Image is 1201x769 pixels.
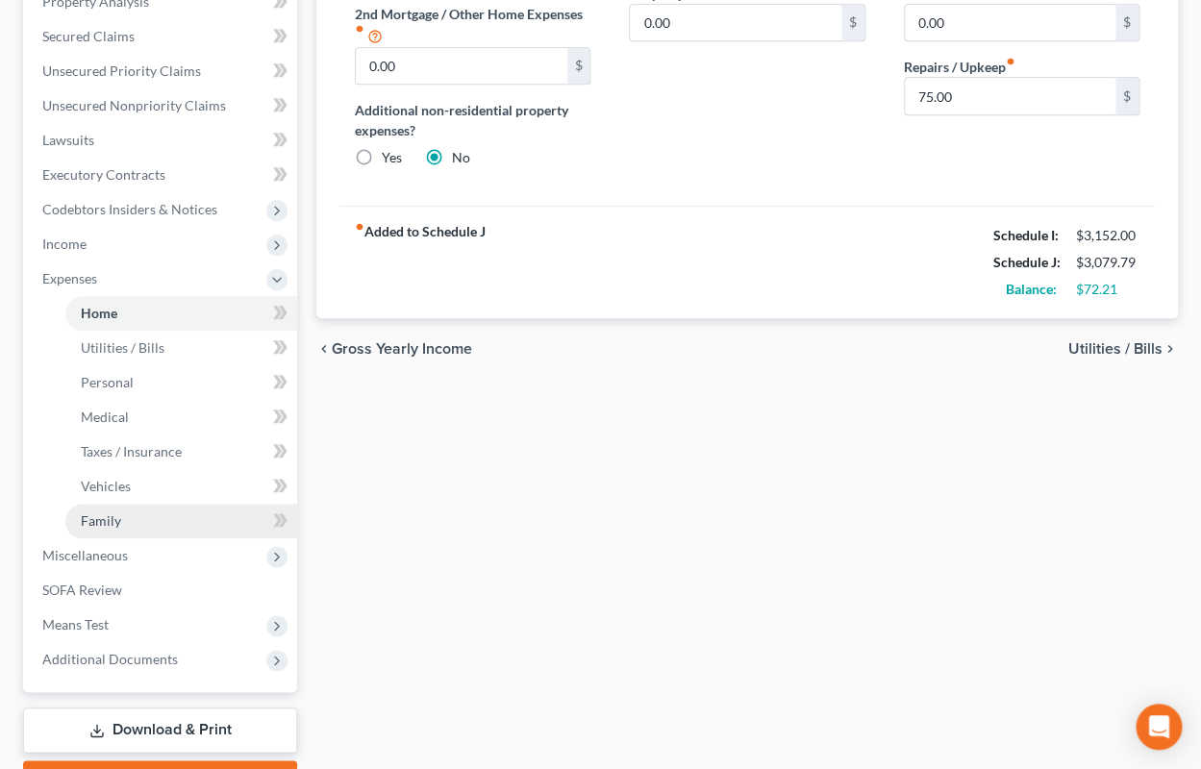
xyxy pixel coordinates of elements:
button: chevron_left Gross Yearly Income [316,341,472,357]
a: Utilities / Bills [65,331,297,365]
label: 2nd Mortgage / Other Home Expenses [355,4,590,47]
span: Codebtors Insiders & Notices [42,201,217,217]
span: Expenses [42,270,97,286]
a: Unsecured Priority Claims [27,54,297,88]
a: Secured Claims [27,19,297,54]
strong: Added to Schedule J [355,222,486,303]
a: Medical [65,400,297,434]
div: $ [1115,78,1138,114]
span: Medical [81,409,129,425]
span: Utilities / Bills [1068,341,1163,357]
label: Yes [382,148,402,167]
div: $ [841,5,864,41]
button: Utilities / Bills chevron_right [1068,341,1178,357]
span: Family [81,512,121,529]
span: Executory Contracts [42,166,165,183]
strong: Schedule J: [993,254,1061,270]
span: Home [81,305,117,321]
input: -- [356,48,566,85]
span: Taxes / Insurance [81,443,182,459]
a: Lawsuits [27,123,297,158]
div: Open Intercom Messenger [1136,704,1182,750]
a: Download & Print [23,707,297,753]
span: Utilities / Bills [81,339,164,356]
span: Secured Claims [42,28,135,44]
a: Unsecured Nonpriority Claims [27,88,297,123]
span: Vehicles [81,478,131,494]
a: Taxes / Insurance [65,434,297,469]
label: No [452,148,470,167]
div: $3,152.00 [1076,226,1139,245]
a: Personal [65,365,297,400]
span: Miscellaneous [42,547,128,563]
a: SOFA Review [27,573,297,608]
strong: Balance: [1006,281,1057,297]
a: Vehicles [65,469,297,504]
i: chevron_right [1163,341,1178,357]
div: $ [1115,5,1138,41]
i: chevron_left [316,341,332,357]
span: Unsecured Nonpriority Claims [42,97,226,113]
span: Income [42,236,87,252]
span: Means Test [42,616,109,633]
strong: Schedule I: [993,227,1059,243]
i: fiber_manual_record [1006,57,1015,66]
a: Home [65,296,297,331]
input: -- [905,78,1115,114]
span: Lawsuits [42,132,94,148]
i: fiber_manual_record [355,24,364,34]
div: $ [567,48,590,85]
input: -- [905,5,1115,41]
i: fiber_manual_record [355,222,364,232]
a: Executory Contracts [27,158,297,192]
span: Additional Documents [42,651,178,667]
span: Unsecured Priority Claims [42,62,201,79]
span: Personal [81,374,134,390]
span: Gross Yearly Income [332,341,472,357]
div: $72.21 [1076,280,1139,299]
div: $3,079.79 [1076,253,1139,272]
input: -- [630,5,840,41]
span: SOFA Review [42,582,122,598]
label: Repairs / Upkeep [904,57,1015,77]
a: Family [65,504,297,538]
label: Additional non-residential property expenses? [355,100,590,140]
